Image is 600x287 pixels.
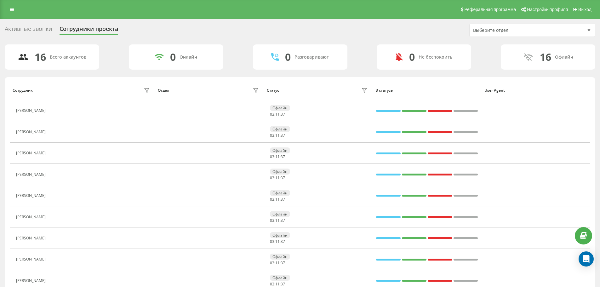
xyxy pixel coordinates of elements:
[578,7,591,12] span: Выход
[275,197,280,202] span: 11
[275,281,280,287] span: 11
[180,55,197,60] div: Онлайн
[285,51,291,63] div: 0
[270,282,285,286] div: : :
[16,130,47,134] div: [PERSON_NAME]
[375,88,478,93] div: В статусе
[270,105,290,111] div: Офлайн
[270,281,274,287] span: 03
[13,88,33,93] div: Сотрудник
[464,7,516,12] span: Реферальная программа
[267,88,279,93] div: Статус
[170,51,176,63] div: 0
[5,26,52,35] div: Активные звонки
[270,218,285,223] div: : :
[16,193,47,198] div: [PERSON_NAME]
[270,239,274,244] span: 03
[16,151,47,155] div: [PERSON_NAME]
[275,218,280,223] span: 11
[281,112,285,117] span: 37
[270,112,274,117] span: 03
[281,175,285,181] span: 37
[270,260,274,266] span: 03
[555,55,573,60] div: Офлайн
[270,197,285,202] div: : :
[270,155,285,159] div: : :
[275,239,280,244] span: 11
[270,133,274,138] span: 03
[16,108,47,113] div: [PERSON_NAME]
[270,197,274,202] span: 03
[35,51,46,63] div: 16
[50,55,86,60] div: Всего аккаунтов
[527,7,568,12] span: Настройки профиля
[484,88,587,93] div: User Agent
[275,154,280,159] span: 11
[270,190,290,196] div: Офлайн
[270,154,274,159] span: 03
[275,175,280,181] span: 11
[579,251,594,267] div: Open Intercom Messenger
[158,88,169,93] div: Отдел
[281,281,285,287] span: 37
[540,51,551,63] div: 16
[275,112,280,117] span: 11
[270,218,274,223] span: 03
[270,112,285,117] div: : :
[281,239,285,244] span: 37
[270,126,290,132] div: Офлайн
[16,257,47,261] div: [PERSON_NAME]
[270,232,290,238] div: Офлайн
[16,172,47,177] div: [PERSON_NAME]
[281,133,285,138] span: 37
[270,254,290,260] div: Офлайн
[281,154,285,159] span: 37
[16,278,47,283] div: [PERSON_NAME]
[419,55,452,60] div: Не беспокоить
[281,218,285,223] span: 37
[16,236,47,240] div: [PERSON_NAME]
[275,260,280,266] span: 11
[16,215,47,219] div: [PERSON_NAME]
[270,133,285,138] div: : :
[281,197,285,202] span: 37
[270,147,290,153] div: Офлайн
[270,176,285,180] div: : :
[270,169,290,175] div: Офлайн
[275,133,280,138] span: 11
[270,239,285,244] div: : :
[270,211,290,217] div: Офлайн
[270,261,285,265] div: : :
[281,260,285,266] span: 37
[60,26,118,35] div: Сотрудники проекта
[270,175,274,181] span: 03
[473,28,548,33] div: Выберите отдел
[270,275,290,281] div: Офлайн
[409,51,415,63] div: 0
[294,55,329,60] div: Разговаривают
